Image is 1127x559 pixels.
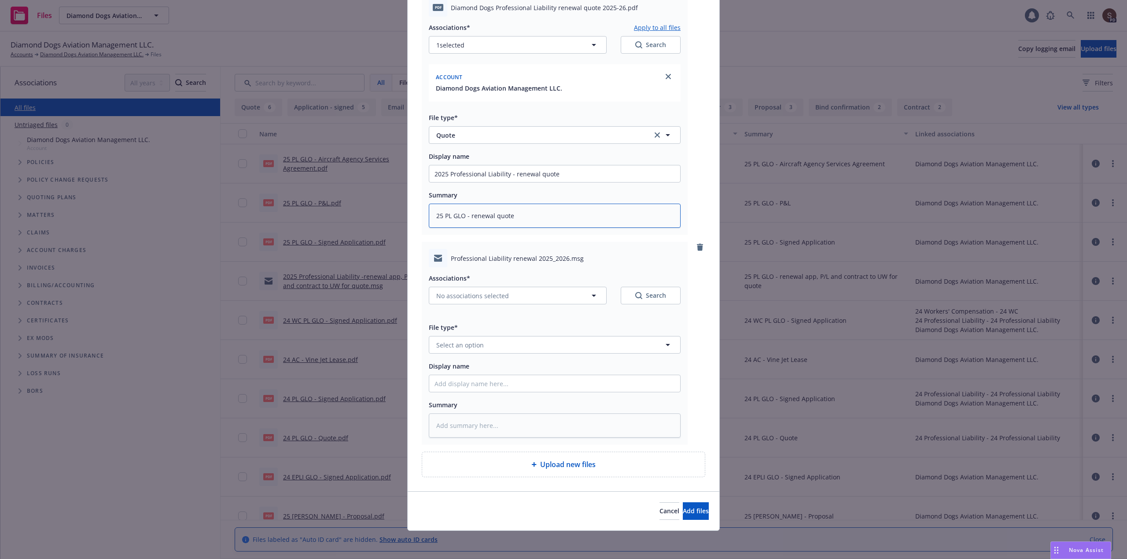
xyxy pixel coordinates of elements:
span: Associations* [429,274,470,282]
span: Cancel [659,507,679,515]
a: clear selection [652,130,663,140]
span: No associations selected [436,291,509,300]
a: close [663,71,674,82]
span: Diamond Dogs Professional Liability renewal quote 2025-26.pdf [451,3,638,12]
button: No associations selected [429,287,607,304]
span: Summary [429,191,457,199]
div: Search [635,40,666,49]
span: Display name [429,152,469,161]
input: Add display name here... [429,375,680,392]
span: Summary [429,401,457,409]
span: File type* [429,113,458,122]
span: File type* [429,323,458,332]
button: Add files [683,502,709,520]
span: Upload new files [540,459,596,470]
button: Apply to all files [634,22,681,33]
a: remove [695,242,705,252]
span: Associations* [429,23,470,32]
div: Upload new files [422,452,705,477]
span: Professional Liability renewal 2025_2026.msg [451,254,584,263]
div: Search [635,291,666,300]
button: SearchSearch [621,287,681,304]
button: Select an option [429,336,681,354]
button: 1selected [429,36,607,54]
button: Cancel [659,502,679,520]
button: Diamond Dogs Aviation Management LLC. [436,84,562,93]
span: 1 selected [436,40,464,50]
button: SearchSearch [621,36,681,54]
span: pdf [433,4,443,11]
textarea: 25 PL GLO - renewal quote [429,204,681,228]
span: Display name [429,362,469,370]
input: Add display name here... [429,165,680,182]
svg: Search [635,41,642,48]
button: Nova Assist [1050,541,1111,559]
svg: Search [635,292,642,299]
span: Account [436,73,462,81]
div: Drag to move [1051,542,1062,559]
span: Quote [436,131,640,140]
button: Quoteclear selection [429,126,681,144]
span: Select an option [436,340,484,350]
span: Nova Assist [1069,546,1104,554]
span: Add files [683,507,709,515]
